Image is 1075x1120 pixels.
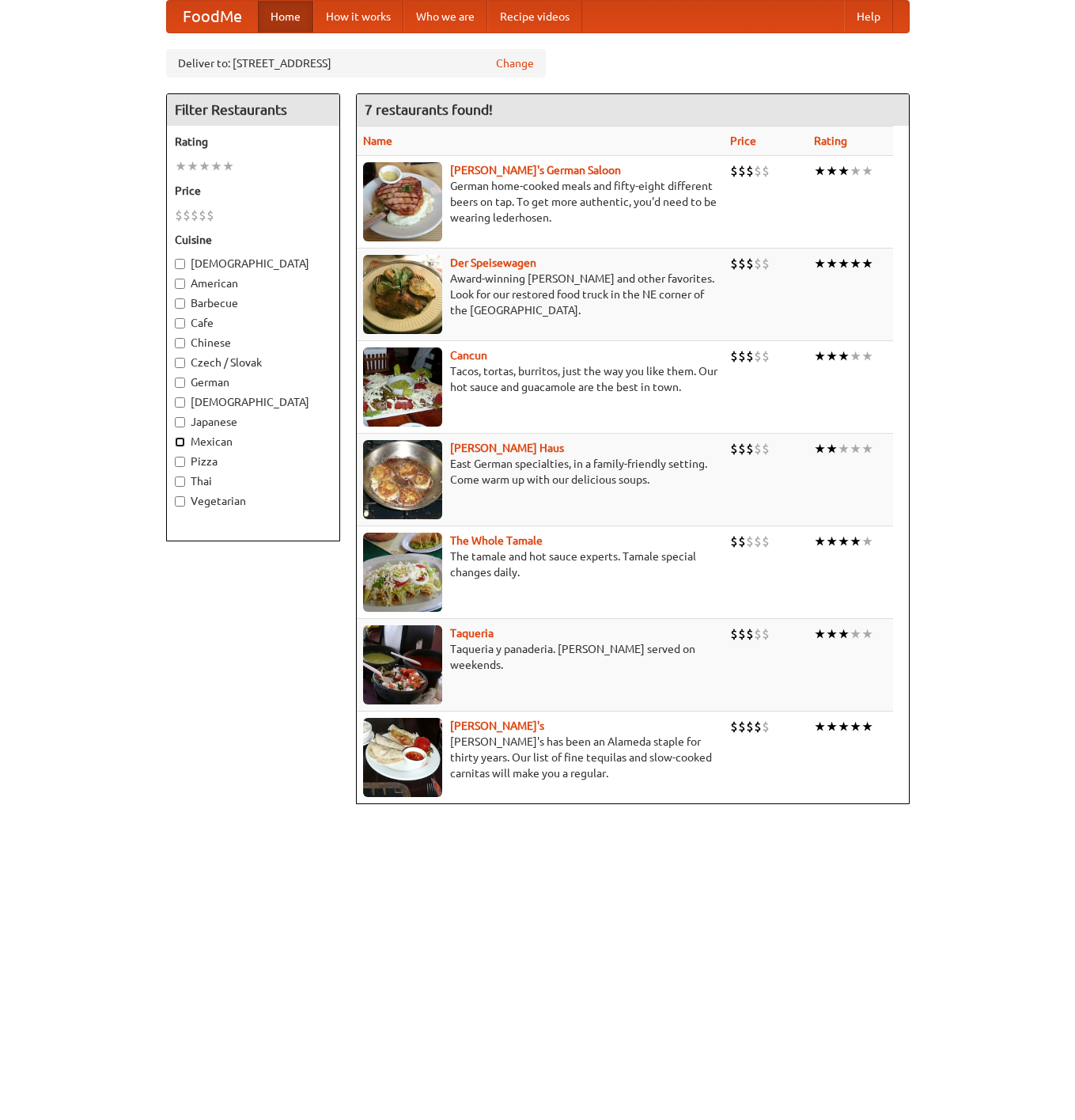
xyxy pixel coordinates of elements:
[861,255,873,272] li: ★
[861,718,873,735] li: ★
[363,135,392,147] a: Name
[222,158,234,175] li: ★
[730,162,738,180] li: $
[363,734,717,781] p: [PERSON_NAME]'s has been an Alameda staple for thirty years. Our list of fine tequilas and slow-c...
[450,164,621,177] a: [PERSON_NAME]'s German Saloon
[762,625,770,643] li: $
[850,255,861,272] li: ★
[450,349,487,362] a: Cancun
[175,279,185,289] input: American
[183,207,191,224] li: $
[175,335,331,351] label: Chinese
[175,394,331,410] label: [DEMOGRAPHIC_DATA]
[738,440,746,457] li: $
[746,718,754,735] li: $
[738,347,746,365] li: $
[861,162,873,180] li: ★
[826,625,838,643] li: ★
[175,358,185,368] input: Czech / Slovak
[826,718,838,735] li: ★
[175,473,331,489] label: Thai
[861,625,873,643] li: ★
[450,719,544,732] a: [PERSON_NAME]'s
[730,533,738,550] li: $
[175,275,331,291] label: American
[175,183,331,199] h5: Price
[167,1,258,32] a: FoodMe
[826,533,838,550] li: ★
[363,347,442,427] img: cancun.jpg
[363,440,442,519] img: kohlhaus.jpg
[258,1,313,32] a: Home
[730,255,738,272] li: $
[850,533,861,550] li: ★
[762,255,770,272] li: $
[762,440,770,457] li: $
[850,718,861,735] li: ★
[738,255,746,272] li: $
[814,440,826,457] li: ★
[175,298,185,309] input: Barbecue
[363,625,442,704] img: taqueria.jpg
[365,102,493,117] ng-pluralize: 7 restaurants found!
[814,135,847,147] a: Rating
[175,476,185,487] input: Thai
[850,162,861,180] li: ★
[175,259,185,269] input: [DEMOGRAPHIC_DATA]
[826,440,838,457] li: ★
[738,162,746,180] li: $
[730,625,738,643] li: $
[206,207,214,224] li: $
[363,456,717,488] p: East German specialties, in a family-friendly setting. Come warm up with our delicious soups.
[175,493,331,509] label: Vegetarian
[754,255,762,272] li: $
[746,162,754,180] li: $
[210,158,222,175] li: ★
[754,625,762,643] li: $
[175,295,331,311] label: Barbecue
[826,162,838,180] li: ★
[167,94,339,126] h4: Filter Restaurants
[746,440,754,457] li: $
[814,625,826,643] li: ★
[403,1,487,32] a: Who we are
[450,442,564,454] a: [PERSON_NAME] Haus
[363,363,717,395] p: Tacos, tortas, burritos, just the way you like them. Our hot sauce and guacamole are the best in ...
[450,534,543,547] a: The Whole Tamale
[175,378,185,388] input: German
[175,207,183,224] li: $
[838,533,850,550] li: ★
[850,440,861,457] li: ★
[450,256,536,269] a: Der Speisewagen
[754,440,762,457] li: $
[175,454,331,469] label: Pizza
[838,440,850,457] li: ★
[746,533,754,550] li: $
[175,414,331,430] label: Japanese
[850,625,861,643] li: ★
[746,347,754,365] li: $
[187,158,199,175] li: ★
[844,1,893,32] a: Help
[175,134,331,150] h5: Rating
[175,355,331,370] label: Czech / Slovak
[838,625,850,643] li: ★
[175,457,185,467] input: Pizza
[730,135,756,147] a: Price
[861,440,873,457] li: ★
[738,533,746,550] li: $
[762,162,770,180] li: $
[363,533,442,612] img: wholetamale.jpg
[175,158,187,175] li: ★
[175,397,185,408] input: [DEMOGRAPHIC_DATA]
[754,162,762,180] li: $
[861,533,873,550] li: ★
[199,158,210,175] li: ★
[175,437,185,447] input: Mexican
[838,347,850,365] li: ★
